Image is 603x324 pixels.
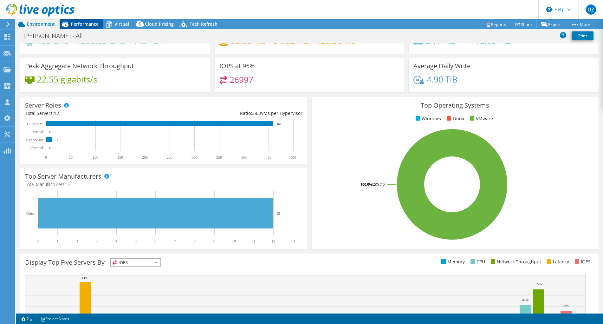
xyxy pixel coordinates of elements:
li: Linux [445,115,464,122]
text: 2 [76,239,78,243]
h4: 26997 [230,76,253,83]
h3: Server Roles [25,102,61,109]
text: 12 [271,239,275,243]
span: Performance [71,21,99,27]
h4: 68.88 TiB [230,37,266,44]
text: 0 [49,146,51,149]
li: VMware [468,115,493,122]
text: 350 [216,155,222,160]
text: 36% [563,304,569,307]
text: 300 [191,155,197,160]
span: Tech Refresh [190,21,217,27]
li: Latency [545,258,569,265]
text: 200 [142,155,148,160]
text: Other [26,211,35,216]
h3: Top Server Manufacturers [25,173,101,180]
li: CPU [469,258,485,265]
a: Print [572,31,593,40]
div: Total Servers: [25,110,164,117]
text: Virtual [33,130,43,134]
span: IOPS [111,259,160,266]
h4: 448 [132,37,146,44]
span: DZ [586,4,596,15]
span: Virtual [114,21,129,27]
text: 11 [252,239,256,243]
text: 5 [135,239,137,243]
div: Ratio: VMs per Hypervisor [164,110,302,117]
h4: Total Manufacturers: [25,181,302,188]
h4: 18.99 TiB [475,37,511,44]
a: Project Notes [36,315,74,323]
h1: [PERSON_NAME] - All [21,32,93,39]
a: 2 [17,315,37,323]
a: Share [511,19,537,29]
text: 8 [194,239,196,243]
text: 0 [37,239,39,243]
h4: 54.62 TiB [273,37,309,44]
text: 6 [154,239,156,243]
span: 12 [54,110,59,116]
tspan: ESXi 7.0 [372,182,385,187]
text: 250 [167,155,172,160]
text: 12 [276,211,280,215]
h3: Peak Aggregate Network Throughput [25,63,134,69]
h3: Average Daily Write [413,63,470,69]
h4: 24 [154,37,179,44]
tspan: 100.0% [360,182,372,187]
text: 500 [290,155,296,160]
h4: 6.17 TiB [425,37,468,44]
text: 1 [56,239,58,243]
h3: IOPS at 95% [219,63,255,69]
text: 13 [291,239,295,243]
li: IOPS [573,258,591,265]
text: Physical [30,146,43,150]
text: 9 [213,239,215,243]
text: Hypervisor [26,138,43,142]
li: Windows [414,115,441,122]
a: More [566,19,595,29]
text: 50 [69,155,73,160]
li: Network Throughput [489,258,541,265]
text: 450 [266,155,271,160]
text: 3 [96,239,98,243]
h4: 22.55 gigabits/s [37,76,97,83]
text: 0 [45,155,47,160]
h4: 4.90 TiB [427,76,457,83]
span: Cloud Pricing [145,21,174,27]
text: 10 [232,239,236,243]
text: 400 [241,155,247,160]
text: 460 [277,122,281,126]
text: 4 [115,239,117,243]
li: Memory [440,258,465,265]
text: 41% [522,298,528,301]
text: 61% [82,276,88,280]
h4: 123.50 TiB [316,37,356,44]
a: Export [536,19,566,29]
text: 7 [174,239,176,243]
span: Environment [27,21,55,27]
text: 55% [535,282,542,286]
text: Guest VM [27,122,43,126]
svg: \n [546,7,552,12]
text: 150 [117,155,123,160]
text: 0 [49,130,51,134]
span: 38.3 [252,110,261,116]
h3: Top Operating Systems [316,102,594,109]
span: 12 [66,181,71,187]
h4: 768 GHz [36,37,69,44]
text: 12 [55,138,58,142]
a: Reports [481,19,511,29]
h4: 1200.00 GHz [76,37,125,44]
text: 100 [93,155,98,160]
